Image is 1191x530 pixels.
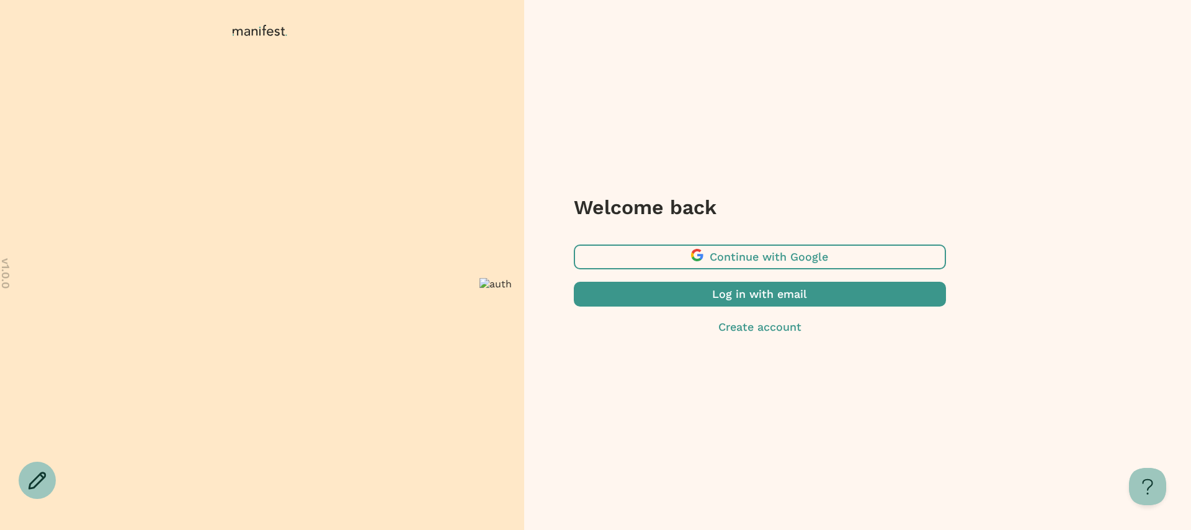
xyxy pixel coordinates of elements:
button: Create account [574,319,946,335]
img: auth [480,278,512,290]
h3: Welcome back [574,195,946,220]
button: Log in with email [574,282,946,307]
button: Continue with Google [574,245,946,269]
iframe: Help Scout Beacon - Open [1129,468,1166,505]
